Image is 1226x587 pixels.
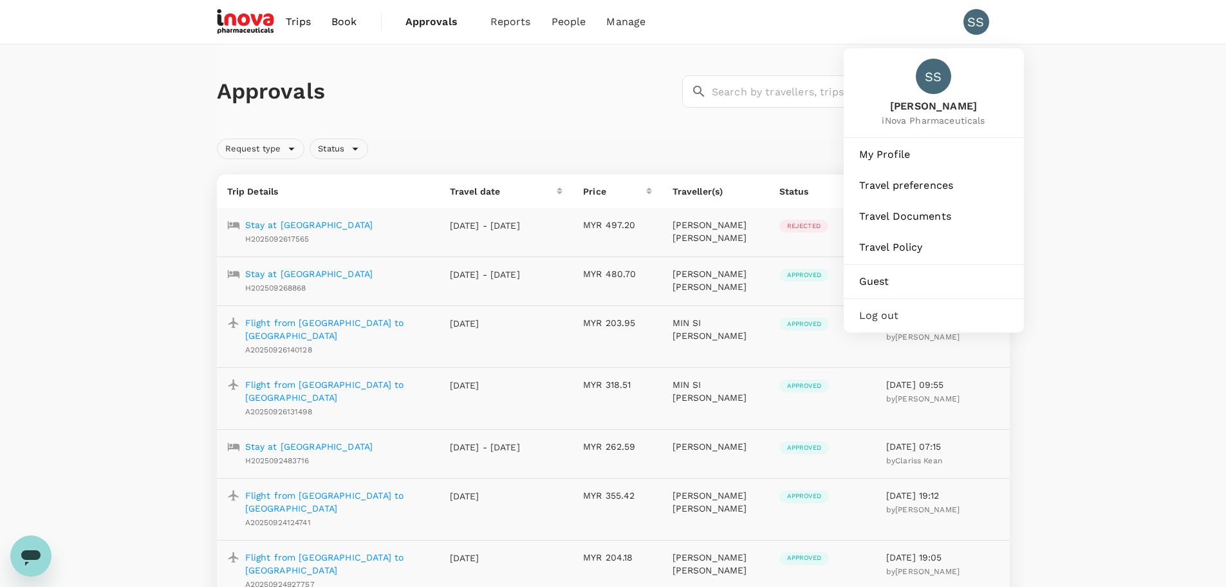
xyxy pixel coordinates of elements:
p: [PERSON_NAME] [673,440,759,453]
p: [DATE] 19:12 [886,489,999,502]
p: Trip Details [227,185,429,198]
p: MYR 355.42 [583,489,651,502]
p: MYR 262.59 [583,440,651,453]
a: Travel Policy [849,233,1019,262]
span: Approved [779,320,829,329]
span: A20250926131498 [245,407,312,416]
span: by [886,456,942,465]
p: [PERSON_NAME] [PERSON_NAME] [673,218,759,244]
img: iNova Pharmaceuticals [217,8,276,36]
p: [DATE] [450,552,521,564]
p: MIN SI [PERSON_NAME] [673,316,759,342]
input: Search by travellers, trips, or destination [712,75,1010,108]
span: Request type [218,143,289,155]
p: MYR 204.18 [583,551,651,564]
span: Approved [779,381,829,390]
span: Log out [859,308,1008,323]
span: [PERSON_NAME] [895,567,960,576]
span: Approved [779,492,829,501]
span: Travel Policy [859,240,1008,255]
h1: Approvals [217,78,677,105]
a: Stay at [GEOGRAPHIC_DATA] [245,218,373,231]
div: SS [916,59,951,94]
p: Traveller(s) [673,185,759,198]
span: Guest [859,274,1008,289]
span: Approvals [405,14,470,30]
p: [DATE] [450,379,521,392]
p: [DATE] 19:05 [886,551,999,564]
p: [DATE] [450,317,521,330]
span: [PERSON_NAME] [895,332,960,342]
span: A20250924124741 [245,518,311,527]
p: MYR 497.20 [583,218,651,231]
span: People [552,14,586,30]
span: My Profile [859,147,1008,162]
span: Trips [286,14,311,30]
span: A20250926140128 [245,345,312,354]
span: H2025092483716 [245,456,310,465]
span: iNova Pharmaceuticals [882,114,985,127]
span: H202509268868 [245,284,306,293]
p: MYR 318.51 [583,378,651,391]
p: MYR 480.70 [583,267,651,280]
p: [PERSON_NAME] [PERSON_NAME] [673,551,759,577]
div: Status [779,185,860,198]
span: by [886,394,960,403]
span: [PERSON_NAME] [895,505,960,514]
a: Flight from [GEOGRAPHIC_DATA] to [GEOGRAPHIC_DATA] [245,489,429,515]
div: Status [310,139,368,159]
div: SS [963,9,989,35]
a: Travel preferences [849,171,1019,200]
p: [PERSON_NAME] [PERSON_NAME] [673,267,759,293]
span: [PERSON_NAME] [882,99,985,114]
span: by [886,505,960,514]
span: [PERSON_NAME] [895,394,960,403]
span: Reports [490,14,531,30]
span: Approved [779,553,829,563]
p: [DATE] [450,490,521,503]
a: Flight from [GEOGRAPHIC_DATA] to [GEOGRAPHIC_DATA] [245,378,429,404]
p: [DATE] 07:15 [886,440,999,453]
div: Request type [217,139,305,159]
a: Travel Documents [849,202,1019,231]
span: Manage [606,14,646,30]
span: Rejected [779,222,828,231]
a: Flight from [GEOGRAPHIC_DATA] to [GEOGRAPHIC_DATA] [245,551,429,577]
span: Clariss Kean [895,456,942,465]
iframe: Button to launch messaging window [10,535,51,577]
span: Approved [779,271,829,280]
span: Book [331,14,357,30]
p: [DATE] - [DATE] [450,268,521,281]
p: [DATE] - [DATE] [450,219,521,232]
span: Approved [779,443,829,452]
p: MYR 203.95 [583,316,651,329]
div: Log out [849,302,1019,330]
span: by [886,332,960,342]
a: My Profile [849,140,1019,169]
a: Stay at [GEOGRAPHIC_DATA] [245,267,373,280]
div: Price [583,185,646,198]
p: [DATE] - [DATE] [450,441,521,454]
p: [DATE] 09:55 [886,378,999,391]
span: Travel Documents [859,209,1008,224]
span: by [886,567,960,576]
span: Travel preferences [859,178,1008,193]
p: MIN SI [PERSON_NAME] [673,378,759,404]
div: Travel date [450,185,557,198]
span: H2025092617565 [245,235,310,244]
a: Flight from [GEOGRAPHIC_DATA] to [GEOGRAPHIC_DATA] [245,316,429,342]
a: Guest [849,267,1019,296]
a: Stay at [GEOGRAPHIC_DATA] [245,440,373,453]
p: [PERSON_NAME] [PERSON_NAME] [673,489,759,515]
span: Status [310,143,352,155]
